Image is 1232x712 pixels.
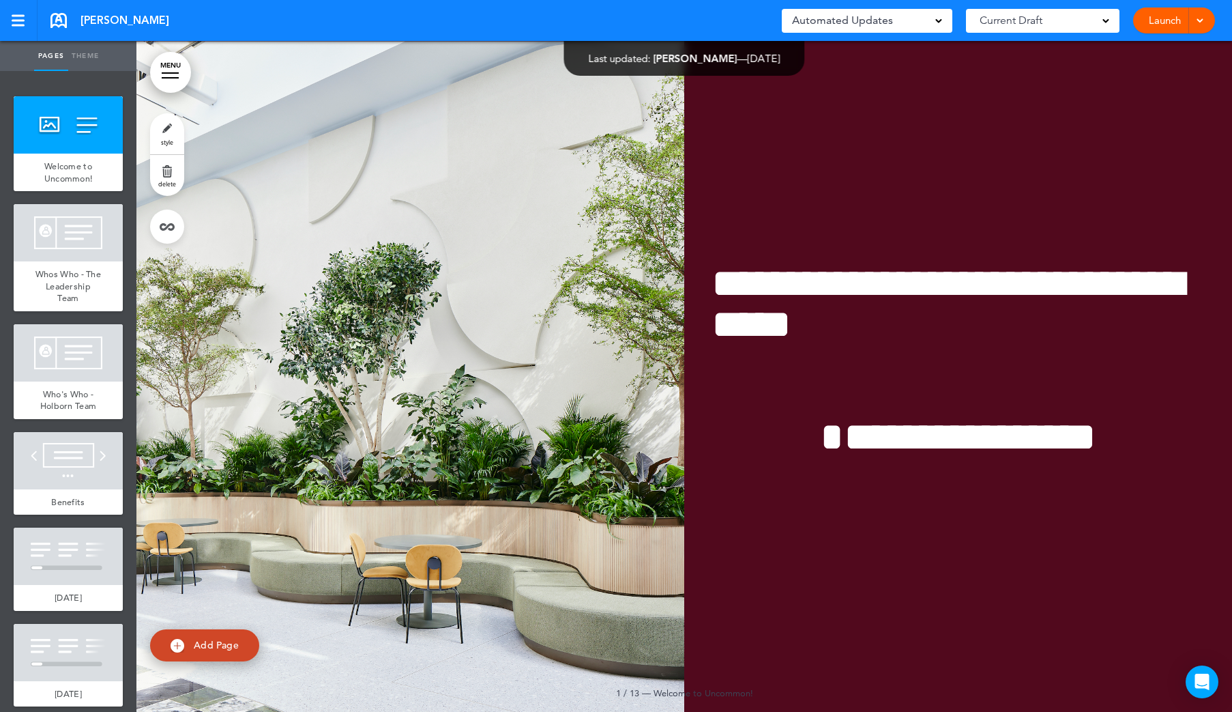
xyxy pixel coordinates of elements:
[654,687,753,698] span: Welcome to Uncommon!
[161,138,173,146] span: style
[1143,8,1186,33] a: Launch
[589,53,780,63] div: —
[150,629,259,661] a: Add Page
[194,639,239,651] span: Add Page
[34,41,68,71] a: Pages
[150,52,191,93] a: MENU
[136,41,684,712] img: 1732622909852-UN30_07314UN30_1.jpg
[589,52,651,65] span: Last updated:
[44,160,93,184] span: Welcome to Uncommon!
[14,489,123,515] a: Benefits
[14,585,123,611] a: [DATE]
[51,496,85,508] span: Benefits
[792,11,893,30] span: Automated Updates
[654,52,737,65] span: [PERSON_NAME]
[35,268,101,304] span: Whos Who - The Leadership Team
[616,687,639,698] span: 1 / 13
[150,113,184,154] a: style
[748,52,780,65] span: [DATE]
[40,388,97,412] span: Who's Who - Holborn Team
[171,639,184,653] img: add.svg
[642,687,651,698] span: —
[14,154,123,191] a: Welcome to Uncommon!
[14,681,123,707] a: [DATE]
[1186,666,1218,698] div: Open Intercom Messenger
[55,592,82,603] span: [DATE]
[14,382,123,419] a: Who's Who - Holborn Team
[980,11,1042,30] span: Current Draft
[55,688,82,700] span: [DATE]
[158,180,176,188] span: delete
[80,13,169,28] span: [PERSON_NAME]
[68,41,102,71] a: Theme
[150,155,184,196] a: delete
[14,261,123,311] a: Whos Who - The Leadership Team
